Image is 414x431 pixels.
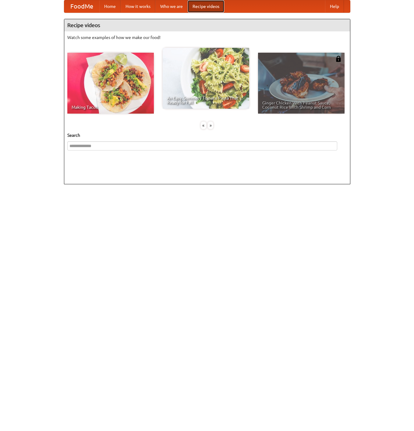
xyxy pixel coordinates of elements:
a: An Easy, Summery Tomato Pasta That's Ready for Fall [163,48,249,109]
div: » [208,122,213,129]
a: Home [99,0,121,12]
a: How it works [121,0,155,12]
a: Recipe videos [188,0,224,12]
p: Watch some examples of how we make our food! [67,34,347,41]
a: Help [325,0,344,12]
span: An Easy, Summery Tomato Pasta That's Ready for Fall [167,96,245,104]
a: Who we are [155,0,188,12]
a: FoodMe [64,0,99,12]
div: « [201,122,206,129]
h4: Recipe videos [64,19,350,31]
a: Making Tacos [67,53,154,114]
img: 483408.png [335,56,341,62]
span: Making Tacos [72,105,150,109]
h5: Search [67,132,347,138]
